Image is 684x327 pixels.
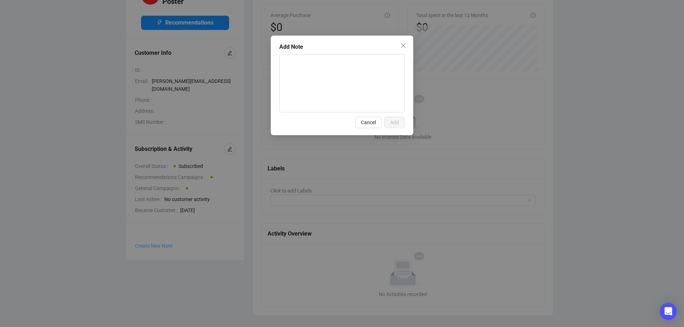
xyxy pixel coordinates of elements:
[355,117,382,128] button: Cancel
[400,43,406,48] span: close
[279,43,405,51] div: Add Note
[384,117,405,128] button: Add
[361,118,376,126] span: Cancel
[660,303,677,320] div: Open Intercom Messenger
[398,40,409,51] button: Close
